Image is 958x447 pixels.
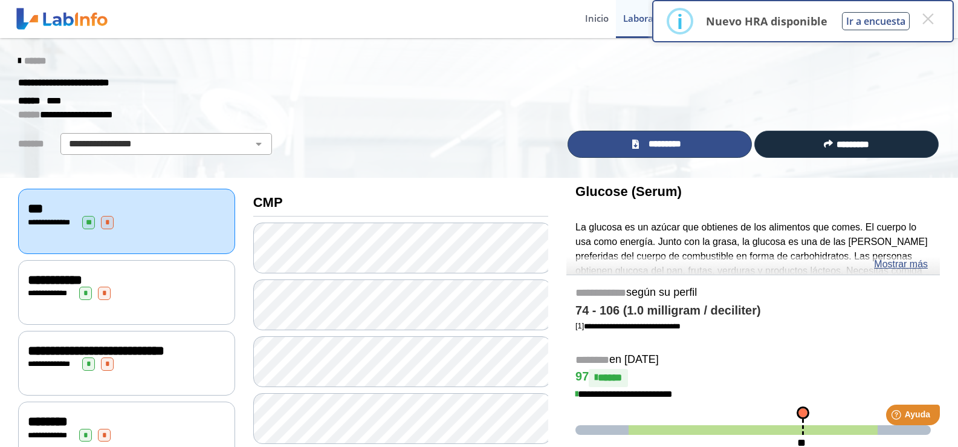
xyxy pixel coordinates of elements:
[253,195,283,210] b: CMP
[575,304,931,318] h4: 74 - 106 (1.0 milligram / deciliter)
[575,286,931,300] h5: según su perfil
[917,8,939,30] button: Close this dialog
[575,321,681,330] a: [1]
[850,400,945,434] iframe: Help widget launcher
[842,12,910,30] button: Ir a encuesta
[575,369,931,387] h4: 97
[575,184,682,199] b: Glucose (Serum)
[575,220,931,321] p: La glucosa es un azúcar que obtienes de los alimentos que comes. El cuerpo lo usa como energía. J...
[575,353,931,367] h5: en [DATE]
[706,14,827,28] p: Nuevo HRA disponible
[677,10,683,32] div: i
[874,257,928,272] a: Mostrar más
